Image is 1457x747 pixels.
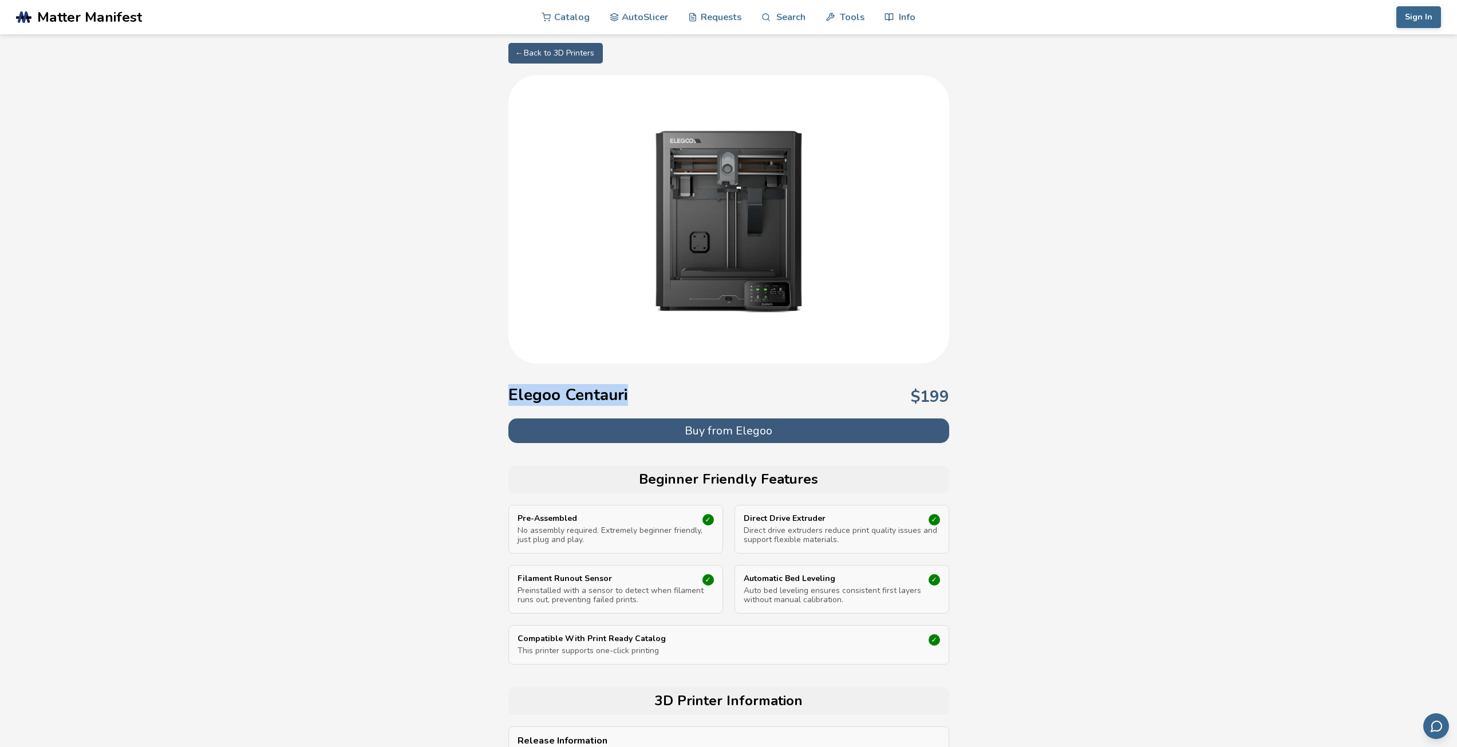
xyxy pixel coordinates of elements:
[614,104,843,333] img: Elegoo Centauri
[744,526,940,544] p: Direct drive extruders reduce print quality issues and support flexible materials.
[929,634,940,646] div: ✓
[518,574,685,583] p: Filament Runout Sensor
[929,574,940,586] div: ✓
[518,526,714,544] p: No assembly required. Extremely beginner friendly, just plug and play.
[518,586,714,604] p: Preinstalled with a sensor to detect when filament runs out, preventing failed prints.
[508,418,949,443] button: Buy from Elegoo
[1396,6,1441,28] button: Sign In
[518,634,876,643] p: Compatible With Print Ready Catalog
[744,586,940,604] p: Auto bed leveling ensures consistent first layers without manual calibration.
[514,472,943,488] h2: Beginner Friendly Features
[1423,713,1449,739] button: Send feedback via email
[37,9,142,25] span: Matter Manifest
[929,514,940,525] div: ✓
[518,634,940,655] a: Compatible With Print Ready CatalogThis printer supports one-click printing✓
[518,736,940,746] p: Release Information
[514,693,943,709] h2: 3D Printer Information
[744,574,911,583] p: Automatic Bed Leveling
[518,514,685,523] p: Pre-Assembled
[508,386,628,404] h1: Elegoo Centauri
[508,43,603,64] a: ← Back to 3D Printers
[702,574,714,586] div: ✓
[911,388,949,406] p: $ 199
[702,514,714,525] div: ✓
[518,646,940,655] p: This printer supports one-click printing
[744,514,911,523] p: Direct Drive Extruder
